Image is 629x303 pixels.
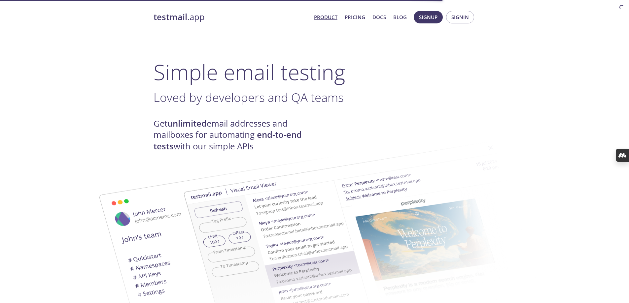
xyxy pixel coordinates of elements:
[154,89,344,106] span: Loved by developers and QA teams
[419,13,437,21] span: Signup
[372,13,386,21] a: Docs
[167,118,207,129] strong: unlimited
[393,13,407,21] a: Blog
[154,59,476,85] h1: Simple email testing
[446,11,474,23] button: Signin
[154,129,302,152] strong: end-to-end tests
[451,13,469,21] span: Signin
[154,11,187,23] strong: testmail
[314,13,337,21] a: Product
[154,12,309,23] a: testmail.app
[345,13,365,21] a: Pricing
[414,11,443,23] button: Signup
[154,118,315,152] h4: Get email addresses and mailboxes for automating with our simple APIs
